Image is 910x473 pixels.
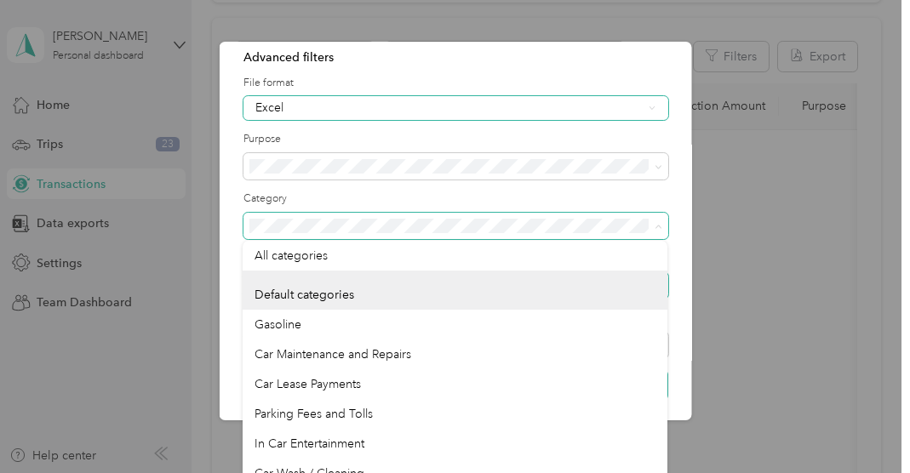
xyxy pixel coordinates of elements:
span: All categories [255,248,328,263]
label: Purpose [243,132,667,147]
span: Parking Fees and Tolls [255,407,373,421]
div: Default categories [255,286,655,304]
span: Car Maintenance and Repairs [255,347,411,362]
label: File format [243,76,667,91]
label: Category [243,191,667,207]
span: Car Lease Payments [255,377,361,391]
p: Advanced filters [243,48,667,66]
div: Excel [255,102,642,114]
span: In Car Entertainment [255,436,364,451]
span: Gasoline [255,317,301,332]
iframe: Everlance-gr Chat Button Frame [815,378,910,473]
